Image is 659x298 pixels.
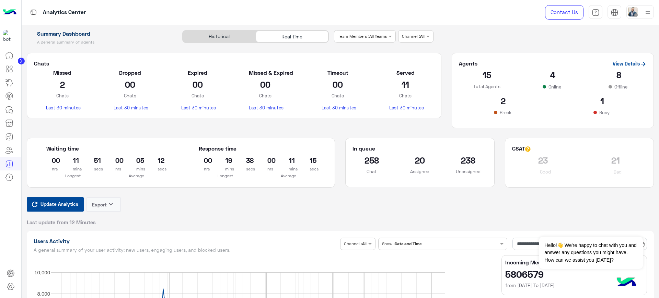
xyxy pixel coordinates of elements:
h2: 11 [389,79,422,90]
p: Chats [389,92,422,99]
span: Update Analytics [39,199,80,208]
span: Last update from 12 Minutes [27,219,96,226]
h2: 15 [459,69,515,80]
h2: 23 [512,155,574,166]
p: Last 30 minutes [181,104,214,111]
h2: 5806579 [505,269,643,279]
p: Offline [613,83,629,90]
p: Last 30 minutes [114,104,146,111]
div: Real time [256,31,328,43]
h2: 2 [46,79,79,90]
h5: Missed & Expired [249,69,281,76]
img: 1403182699927242 [3,30,15,42]
div: Historical [183,31,255,43]
h2: 00 [181,79,214,90]
text: 8,000 [37,291,50,297]
h2: 05 [136,155,137,166]
h2: 19 [225,155,226,166]
p: Chats [114,92,146,99]
h2: 2 [459,95,548,106]
i: keyboard_arrow_down [107,200,115,208]
a: Contact Us [545,5,583,20]
a: View Details [613,61,647,67]
h5: A general summary of agents [27,39,175,45]
p: Busy [598,109,611,116]
p: Total Agents [459,83,515,90]
p: Chats [181,92,214,99]
img: tab [611,9,618,16]
h5: Missed [46,69,79,76]
h5: CSAT [512,145,531,152]
h5: A general summary of your user activity: new users, engaging users, and blocked users. [34,247,338,253]
p: Assigned [401,168,439,175]
img: hulul-logo.png [614,271,638,295]
h2: 20 [401,155,439,166]
p: Break [498,109,513,116]
h2: 238 [449,155,487,166]
p: Good [539,168,552,175]
button: Exportkeyboard_arrow_down [86,197,121,212]
b: All Teams [369,34,387,39]
img: profile [644,8,652,17]
p: Online [547,83,563,90]
button: Update Analytics [27,197,84,212]
img: Logo [3,5,16,20]
h1: Summary Dashboard [27,30,175,37]
h2: 00 [114,79,146,90]
p: Bad [612,168,623,175]
h2: 38 [246,155,246,166]
p: Chat [352,168,391,175]
img: userImage [628,7,638,16]
h6: from [DATE] To [DATE] [505,282,643,289]
h2: 00 [115,155,116,166]
h5: Chats [34,60,434,67]
p: Chats [322,92,354,99]
span: Hello!👋 We're happy to chat with you and answer any questions you might have. How can we assist y... [539,237,643,269]
h2: 21 [585,155,647,166]
h5: Waiting time [46,145,163,152]
h2: 8 [591,69,647,80]
a: tab [589,5,602,20]
img: tab [29,8,38,16]
p: Chats [249,92,281,99]
p: mins [225,166,226,172]
h2: 258 [352,155,391,166]
h1: Users Activity [34,238,338,245]
p: Longest [46,172,100,179]
p: Last 30 minutes [322,104,354,111]
p: Average [110,172,163,179]
p: hrs [115,166,116,172]
p: Average [262,172,315,179]
h5: Served [389,69,422,76]
img: tab [592,9,600,16]
h5: Expired [181,69,214,76]
p: Last 30 minutes [389,104,422,111]
p: Analytics Center [43,8,86,17]
text: 10,000 [34,270,50,275]
h5: Response time [199,145,236,152]
h5: Incoming Messages [505,259,643,266]
p: Last 30 minutes [46,104,79,111]
h2: 4 [525,69,580,80]
h5: Dropped [114,69,146,76]
p: Unassigned [449,168,487,175]
h2: 00 [249,79,281,90]
p: Longest [199,172,252,179]
h5: In queue [352,145,375,152]
p: mins [136,166,137,172]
